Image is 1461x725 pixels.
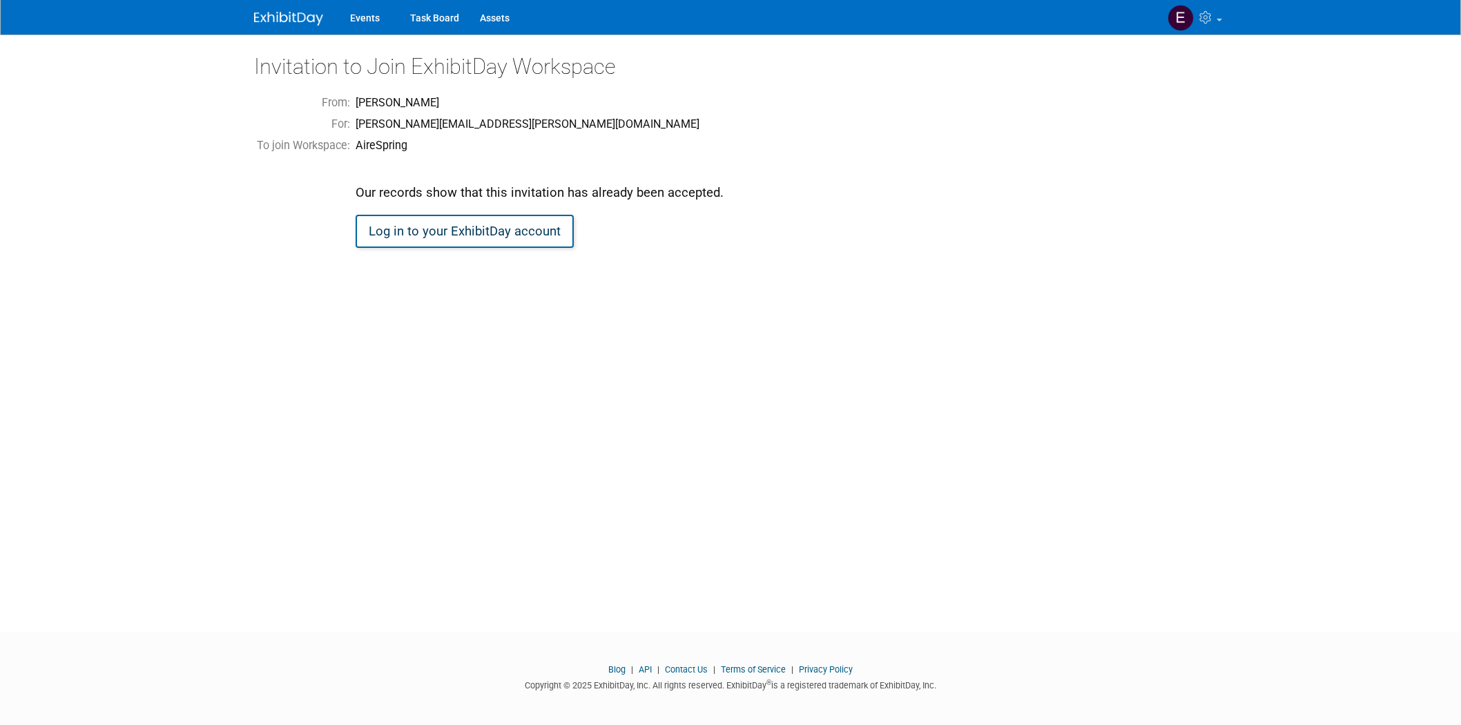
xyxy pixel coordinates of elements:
sup: ® [766,679,771,686]
a: Blog [608,664,626,675]
a: Contact Us [665,664,708,675]
span: | [628,664,637,675]
div: Our records show that this invitation has already been accepted. [356,159,724,202]
a: Log in to your ExhibitDay account [356,215,574,248]
img: ExhibitDay [254,12,323,26]
td: For: [254,114,353,135]
a: API [639,664,652,675]
td: AireSpring [353,135,726,157]
td: [PERSON_NAME] [353,93,726,114]
span: | [788,664,797,675]
td: From: [254,93,353,114]
td: [PERSON_NAME][EMAIL_ADDRESS][PERSON_NAME][DOMAIN_NAME] [353,114,726,135]
span: | [710,664,719,675]
img: erica arjona [1168,5,1194,31]
span: | [654,664,663,675]
a: Terms of Service [721,664,786,675]
h2: Invitation to Join ExhibitDay Workspace [254,55,1207,79]
a: Privacy Policy [799,664,853,675]
td: To join Workspace: [254,135,353,157]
